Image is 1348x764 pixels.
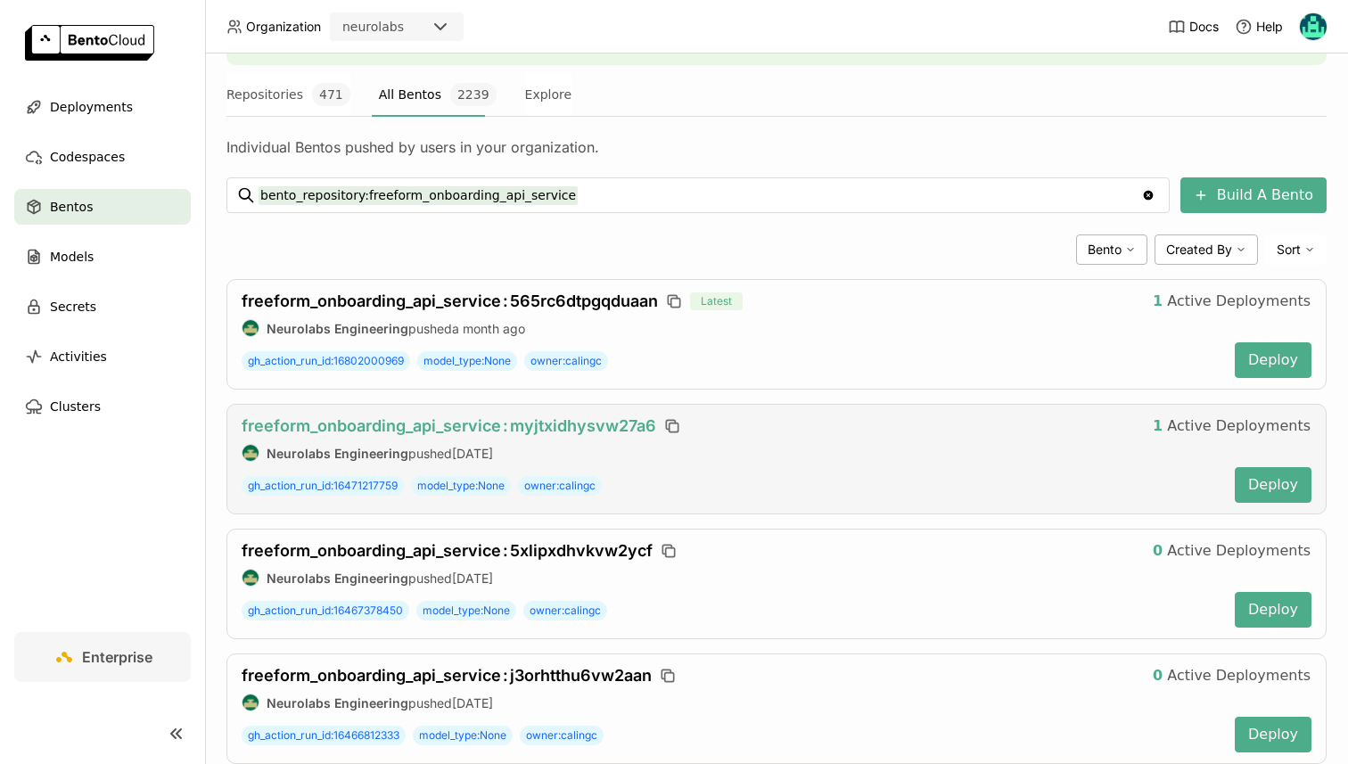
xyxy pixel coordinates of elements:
strong: Neurolabs Engineering [267,446,408,461]
div: Created By [1155,234,1258,265]
span: Sort [1277,242,1301,258]
a: Codespaces [14,139,191,175]
span: Help [1256,19,1283,35]
div: Bento [1076,234,1147,265]
span: model_type:None [416,601,516,620]
span: Secrets [50,296,96,317]
span: Active Deployments [1167,542,1311,560]
span: 2239 [450,83,497,106]
img: Calin Cojocaru [1300,13,1327,40]
button: 1Active Deployments [1139,283,1324,319]
button: Explore [525,72,572,117]
button: Deploy [1235,467,1311,503]
span: freeform_onboarding_api_service j3orhtthu6vw2aan [242,666,652,685]
span: : [503,666,508,685]
a: freeform_onboarding_api_service:myjtxidhysvw27a6 [242,416,656,436]
span: [DATE] [452,446,493,461]
button: 1Active Deployments [1139,408,1324,444]
svg: Clear value [1141,188,1155,202]
a: Deployments [14,89,191,125]
img: Neurolabs Engineering [242,694,259,711]
span: : [503,292,508,310]
span: [DATE] [452,695,493,711]
button: All Bentos [379,72,497,117]
button: Deploy [1235,592,1311,628]
span: Clusters [50,396,101,417]
span: freeform_onboarding_api_service myjtxidhysvw27a6 [242,416,656,435]
a: Bentos [14,189,191,225]
span: gh_action_run_id:16802000969 [242,351,410,371]
div: Help [1235,18,1283,36]
button: Repositories [226,72,350,117]
span: Deployments [50,96,133,118]
a: freeform_onboarding_api_service:5xlipxdhvkvw2ycf [242,541,653,561]
span: owner:calingc [518,476,602,496]
button: Deploy [1235,717,1311,752]
img: Neurolabs Engineering [242,445,259,461]
a: freeform_onboarding_api_service:565rc6dtpgqduaan [242,292,658,311]
span: gh_action_run_id:16467378450 [242,601,409,620]
a: Enterprise [14,632,191,682]
span: Created By [1166,242,1232,258]
div: pushed [242,569,1221,587]
span: model_type:None [411,476,511,496]
span: a month ago [452,321,525,336]
span: freeform_onboarding_api_service 5xlipxdhvkvw2ycf [242,541,653,560]
a: Models [14,239,191,275]
button: Build A Bento [1180,177,1327,213]
div: pushed [242,319,1221,337]
span: freeform_onboarding_api_service 565rc6dtpgqduaan [242,292,658,310]
span: owner:calingc [524,351,608,371]
span: Latest [690,292,743,310]
span: gh_action_run_id:16471217759 [242,476,404,496]
button: 0Active Deployments [1139,658,1324,694]
strong: Neurolabs Engineering [267,571,408,586]
span: Docs [1189,19,1219,35]
span: Bento [1088,242,1122,258]
span: Organization [246,19,321,35]
span: : [503,416,508,435]
div: pushed [242,444,1221,462]
a: Docs [1168,18,1219,36]
span: Active Deployments [1167,667,1311,685]
a: Clusters [14,389,191,424]
span: 471 [312,83,350,106]
input: Search [259,181,1141,209]
span: model_type:None [417,351,517,371]
span: [DATE] [452,571,493,586]
div: Individual Bentos pushed by users in your organization. [226,138,1327,156]
div: neurolabs [342,18,404,36]
span: Enterprise [82,648,152,666]
img: Neurolabs Engineering [242,320,259,336]
span: owner:calingc [520,726,604,745]
img: logo [25,25,154,61]
span: : [503,541,508,560]
span: owner:calingc [523,601,607,620]
div: Sort [1265,234,1327,265]
span: Active Deployments [1167,417,1311,435]
strong: 1 [1153,417,1163,435]
span: model_type:None [413,726,513,745]
span: Active Deployments [1167,292,1311,310]
span: Codespaces [50,146,125,168]
button: 0Active Deployments [1139,533,1324,569]
strong: Neurolabs Engineering [267,321,408,336]
a: Secrets [14,289,191,324]
div: pushed [242,694,1221,711]
button: Deploy [1235,342,1311,378]
span: Models [50,246,94,267]
strong: 0 [1153,542,1163,560]
strong: 1 [1153,292,1163,310]
a: Activities [14,339,191,374]
a: freeform_onboarding_api_service:j3orhtthu6vw2aan [242,666,652,686]
strong: Neurolabs Engineering [267,695,408,711]
span: Activities [50,346,107,367]
strong: 0 [1153,667,1163,685]
span: Bentos [50,196,93,218]
img: Neurolabs Engineering [242,570,259,586]
input: Selected neurolabs. [406,19,407,37]
span: gh_action_run_id:16466812333 [242,726,406,745]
